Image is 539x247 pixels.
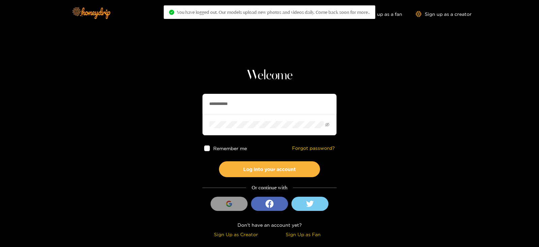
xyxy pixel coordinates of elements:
div: Or continue with [202,184,337,192]
h1: Welcome [202,67,337,84]
a: Forgot password? [292,145,335,151]
div: Sign Up as Creator [204,230,268,238]
a: Sign up as a fan [356,11,402,17]
span: You have logged out. Our models upload new photos and videos daily. Come back soon for more.. [177,9,370,15]
div: Sign Up as Fan [271,230,335,238]
button: Log into your account [219,161,320,177]
div: Don't have an account yet? [202,221,337,229]
a: Sign up as a creator [416,11,472,17]
span: eye-invisible [325,122,329,127]
span: Remember me [213,146,247,151]
span: check-circle [169,10,174,15]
